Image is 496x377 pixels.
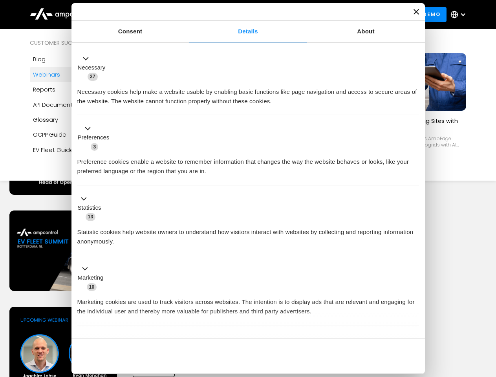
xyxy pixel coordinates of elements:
div: Preference cookies enable a website to remember information that changes the way the website beha... [77,151,419,176]
a: Webinars [30,67,127,82]
a: Reports [30,82,127,97]
button: Necessary (27) [77,54,110,81]
div: Marketing cookies are used to track visitors across websites. The intention is to display ads tha... [77,291,419,316]
a: Glossary [30,112,127,127]
label: Statistics [78,203,101,212]
button: Close banner [414,9,419,15]
div: Webinars [33,70,60,79]
button: Unclassified (2) [77,334,142,344]
span: 10 [87,283,97,291]
div: Customer success [30,38,127,47]
div: Blog [33,55,46,64]
a: Details [189,21,307,42]
button: Marketing (10) [77,264,108,292]
a: Blog [30,52,127,67]
label: Marketing [78,273,104,282]
span: 27 [88,73,98,81]
button: Statistics (13) [77,194,106,221]
label: Necessary [78,63,106,72]
span: 2 [130,335,137,343]
label: Preferences [78,133,110,142]
button: Okay [306,345,419,368]
div: Reports [33,85,55,94]
button: Preferences (3) [77,124,114,152]
div: EV Fleet Guide [33,146,74,154]
div: Necessary cookies help make a website usable by enabling basic functions like page navigation and... [77,81,419,106]
a: EV Fleet Guide [30,143,127,157]
div: Statistic cookies help website owners to understand how visitors interact with websites by collec... [77,221,419,246]
a: Consent [71,21,189,42]
span: 13 [86,213,96,221]
div: API Documentation [33,101,88,109]
div: Glossary [33,115,58,124]
a: OCPP Guide [30,127,127,142]
span: 3 [91,143,98,151]
a: About [307,21,425,42]
a: API Documentation [30,97,127,112]
div: OCPP Guide [33,130,66,139]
